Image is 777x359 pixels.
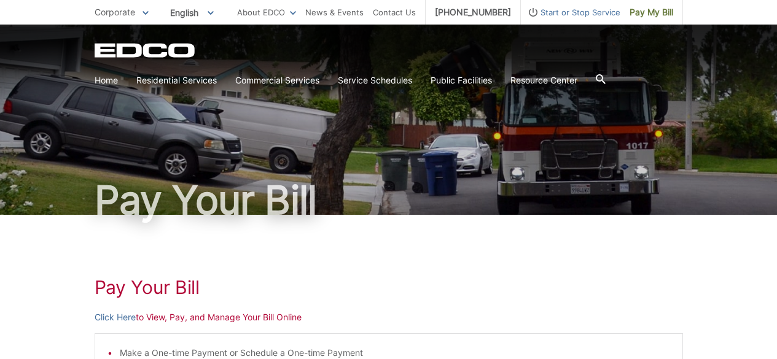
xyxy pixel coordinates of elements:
h1: Pay Your Bill [95,276,683,298]
a: Resource Center [510,74,577,87]
a: News & Events [305,6,364,19]
a: Service Schedules [338,74,412,87]
p: to View, Pay, and Manage Your Bill Online [95,311,683,324]
span: English [161,2,223,23]
a: Home [95,74,118,87]
span: Corporate [95,7,135,17]
a: Public Facilities [431,74,492,87]
a: Contact Us [373,6,416,19]
a: Click Here [95,311,136,324]
span: Pay My Bill [630,6,673,19]
h1: Pay Your Bill [95,180,683,220]
a: Commercial Services [235,74,319,87]
a: EDCD logo. Return to the homepage. [95,43,197,58]
a: Residential Services [136,74,217,87]
a: About EDCO [237,6,296,19]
